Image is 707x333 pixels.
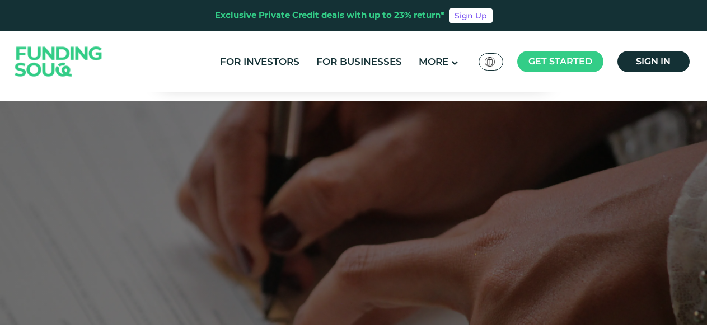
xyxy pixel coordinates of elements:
[528,56,592,67] span: Get started
[215,9,444,22] div: Exclusive Private Credit deals with up to 23% return*
[485,57,495,67] img: SA Flag
[617,51,690,72] a: Sign in
[4,34,114,90] img: Logo
[217,53,302,71] a: For Investors
[636,56,671,67] span: Sign in
[313,53,405,71] a: For Businesses
[419,56,448,67] span: More
[449,8,493,23] a: Sign Up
